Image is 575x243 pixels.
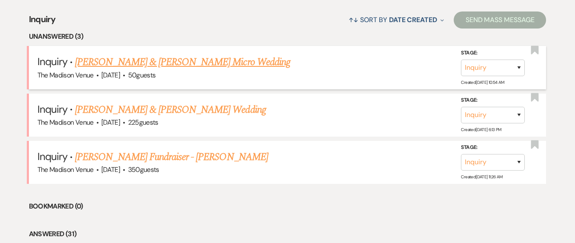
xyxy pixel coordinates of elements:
li: Answered (31) [29,229,546,240]
span: The Madison Venue [37,71,94,80]
span: Date Created [389,15,437,24]
span: [DATE] [101,165,120,174]
label: Stage: [461,49,525,58]
a: [PERSON_NAME] & [PERSON_NAME] Micro Wedding [75,54,290,70]
span: ↑↓ [349,15,359,24]
label: Stage: [461,96,525,105]
span: Created: [DATE] 6:13 PM [461,127,501,132]
span: [DATE] [101,71,120,80]
span: 350 guests [128,165,159,174]
li: Bookmarked (0) [29,201,546,212]
span: Created: [DATE] 10:54 AM [461,79,504,85]
span: 50 guests [128,71,156,80]
span: Inquiry [37,103,67,116]
span: Inquiry [37,55,67,68]
span: 225 guests [128,118,158,127]
span: The Madison Venue [37,118,94,127]
button: Sort By Date Created [345,9,447,31]
span: [DATE] [101,118,120,127]
span: Inquiry [37,150,67,163]
a: [PERSON_NAME] Fundraiser - [PERSON_NAME] [75,149,268,165]
li: Unanswered (3) [29,31,546,42]
span: The Madison Venue [37,165,94,174]
span: Created: [DATE] 11:26 AM [461,174,502,180]
label: Stage: [461,143,525,152]
button: Send Mass Message [454,11,546,29]
a: [PERSON_NAME] & [PERSON_NAME] Wedding [75,102,266,117]
span: Inquiry [29,13,56,31]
